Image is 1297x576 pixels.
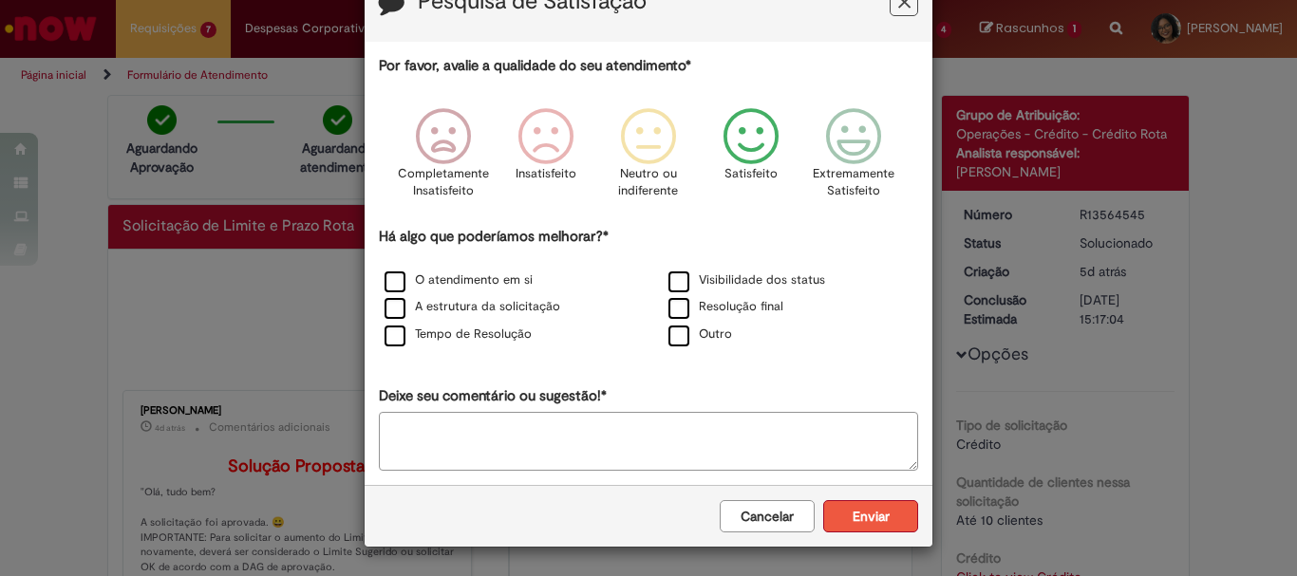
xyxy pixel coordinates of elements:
[720,500,815,532] button: Cancelar
[385,298,560,316] label: A estrutura da solicitação
[614,165,683,200] p: Neutro ou indiferente
[805,94,902,224] div: Extremamente Satisfeito
[724,165,778,183] p: Satisfeito
[394,94,491,224] div: Completamente Insatisfeito
[398,165,489,200] p: Completamente Insatisfeito
[379,227,918,349] div: Há algo que poderíamos melhorar?*
[703,94,799,224] div: Satisfeito
[668,298,783,316] label: Resolução final
[385,271,533,289] label: O atendimento em si
[379,56,691,76] label: Por favor, avalie a qualidade do seu atendimento*
[668,271,825,289] label: Visibilidade dos status
[498,94,594,224] div: Insatisfeito
[385,325,532,344] label: Tempo de Resolução
[600,94,697,224] div: Neutro ou indiferente
[813,165,894,200] p: Extremamente Satisfeito
[823,500,918,532] button: Enviar
[379,386,607,406] label: Deixe seu comentário ou sugestão!*
[516,165,576,183] p: Insatisfeito
[668,325,732,344] label: Outro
